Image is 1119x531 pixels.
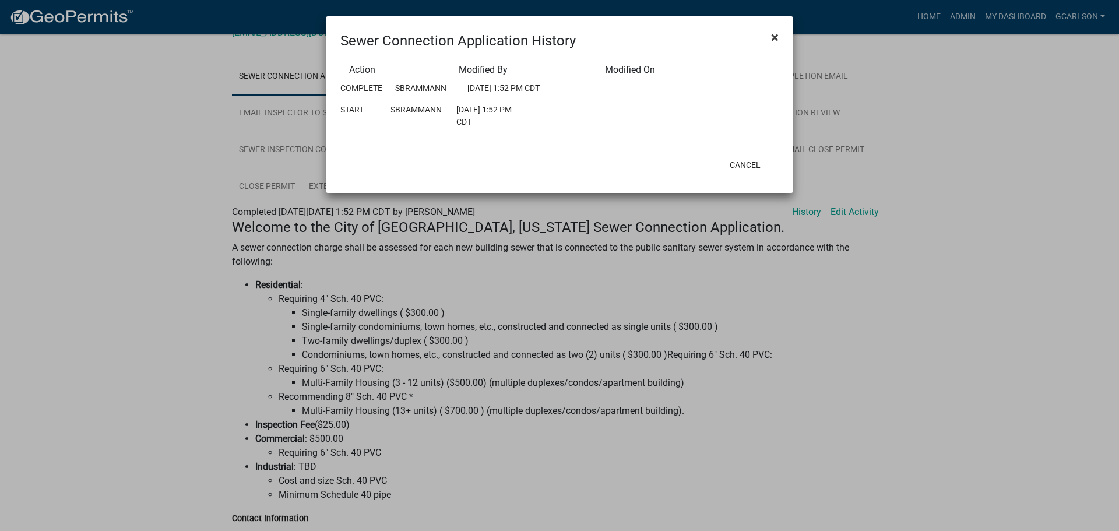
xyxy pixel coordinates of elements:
[459,82,550,94] div: [DATE] 1:52 PM CDT
[340,30,576,51] h4: Sewer Connection Application History
[771,29,779,45] span: ×
[332,82,386,94] div: Complete
[596,63,779,77] div: Modified On
[340,104,522,128] button: StartSBrammann[DATE] 1:52 PM CDT
[720,154,770,175] button: Cancel
[762,21,788,54] button: Close
[340,63,450,77] div: Action
[450,63,596,77] div: Modified By
[382,104,448,128] div: SBrammann
[332,104,382,128] div: Start
[340,82,541,94] button: CompleteSBrammann[DATE] 1:52 PM CDT
[386,82,459,94] div: SBrammann
[448,104,531,128] div: [DATE] 1:52 PM CDT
